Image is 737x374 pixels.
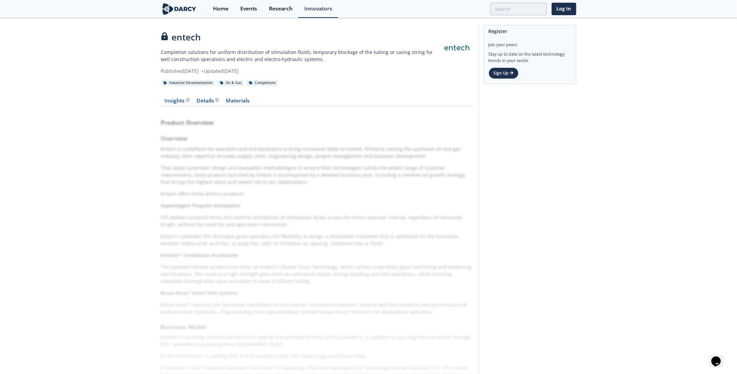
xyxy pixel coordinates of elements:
div: Join your peers [489,37,571,48]
a: Sign Up [489,67,519,79]
div: Completions [247,80,278,86]
a: Insights [161,98,193,106]
div: entech [161,31,440,44]
span: • [200,68,204,74]
div: Insights [164,98,189,104]
a: Materials [222,98,253,106]
iframe: chat widget [709,347,730,367]
div: Register [489,25,571,37]
div: Details [196,98,219,104]
a: Log In [552,3,576,15]
p: Completion solutions for uniform distribution of stimulation fluids, temporary blockage of the tu... [161,49,440,63]
img: information.svg [215,98,219,102]
div: Stay up to date on the latest technology trends in your sector. [489,48,571,64]
img: logo-wide.svg [161,3,198,15]
img: information.svg [186,98,190,102]
div: Oil & Gas [218,80,244,86]
div: Research [269,6,293,11]
div: Innovators [304,6,332,11]
div: Home [213,6,228,11]
div: Industrial Decarbonization [161,80,215,86]
div: Events [240,6,257,11]
div: Published [DATE] Updated [DATE] [161,67,440,75]
input: Advanced Search [490,3,547,15]
a: Details [193,98,222,106]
